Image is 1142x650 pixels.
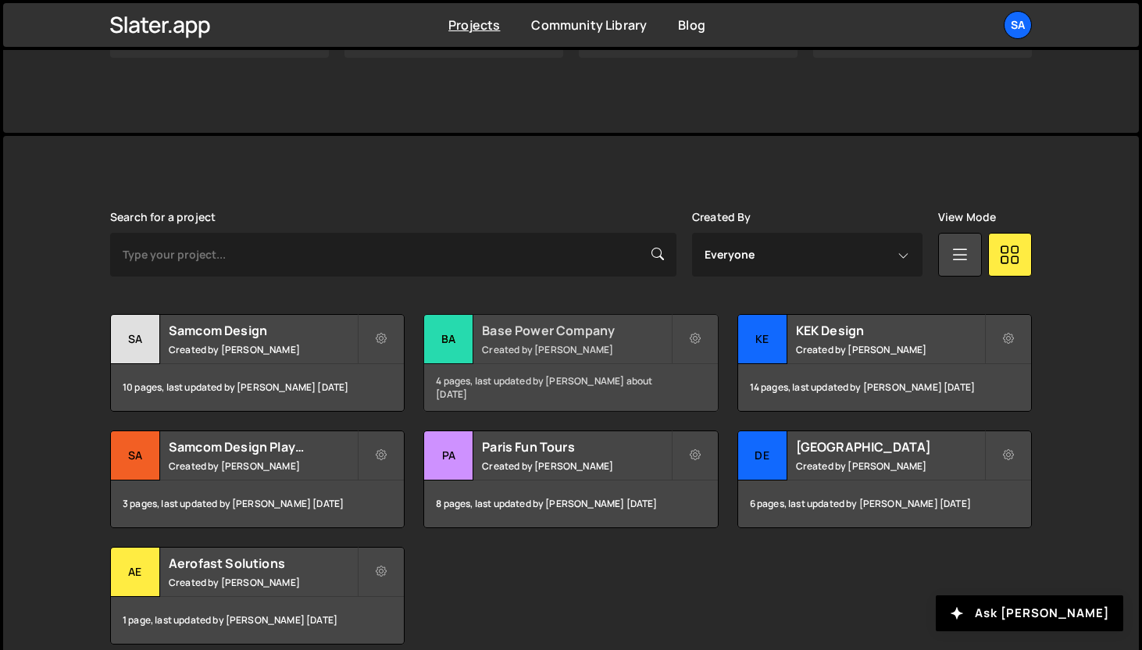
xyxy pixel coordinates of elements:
[110,430,405,528] a: Sa Samcom Design Playground Created by [PERSON_NAME] 3 pages, last updated by [PERSON_NAME] [DATE]
[111,548,160,597] div: Ae
[110,314,405,412] a: Sa Samcom Design Created by [PERSON_NAME] 10 pages, last updated by [PERSON_NAME] [DATE]
[110,233,676,277] input: Type your project...
[738,480,1031,527] div: 6 pages, last updated by [PERSON_NAME] [DATE]
[796,322,984,339] h2: KEK Design
[796,343,984,356] small: Created by [PERSON_NAME]
[678,16,705,34] a: Blog
[482,343,670,356] small: Created by [PERSON_NAME]
[169,576,357,589] small: Created by [PERSON_NAME]
[738,364,1031,411] div: 14 pages, last updated by [PERSON_NAME] [DATE]
[936,595,1123,631] button: Ask [PERSON_NAME]
[424,315,473,364] div: Ba
[938,211,996,223] label: View Mode
[482,322,670,339] h2: Base Power Company
[796,438,984,455] h2: [GEOGRAPHIC_DATA]
[424,364,717,411] div: 4 pages, last updated by [PERSON_NAME] about [DATE]
[169,459,357,473] small: Created by [PERSON_NAME]
[111,597,404,644] div: 1 page, last updated by [PERSON_NAME] [DATE]
[692,211,751,223] label: Created By
[110,211,216,223] label: Search for a project
[110,547,405,645] a: Ae Aerofast Solutions Created by [PERSON_NAME] 1 page, last updated by [PERSON_NAME] [DATE]
[111,364,404,411] div: 10 pages, last updated by [PERSON_NAME] [DATE]
[1004,11,1032,39] a: SA
[169,555,357,572] h2: Aerofast Solutions
[482,438,670,455] h2: Paris Fun Tours
[169,322,357,339] h2: Samcom Design
[424,480,717,527] div: 8 pages, last updated by [PERSON_NAME] [DATE]
[423,430,718,528] a: Pa Paris Fun Tours Created by [PERSON_NAME] 8 pages, last updated by [PERSON_NAME] [DATE]
[111,480,404,527] div: 3 pages, last updated by [PERSON_NAME] [DATE]
[111,431,160,480] div: Sa
[424,431,473,480] div: Pa
[737,314,1032,412] a: KE KEK Design Created by [PERSON_NAME] 14 pages, last updated by [PERSON_NAME] [DATE]
[738,315,787,364] div: KE
[482,459,670,473] small: Created by [PERSON_NAME]
[169,438,357,455] h2: Samcom Design Playground
[531,16,647,34] a: Community Library
[169,343,357,356] small: Created by [PERSON_NAME]
[737,430,1032,528] a: De [GEOGRAPHIC_DATA] Created by [PERSON_NAME] 6 pages, last updated by [PERSON_NAME] [DATE]
[796,459,984,473] small: Created by [PERSON_NAME]
[738,431,787,480] div: De
[111,315,160,364] div: Sa
[448,16,500,34] a: Projects
[423,314,718,412] a: Ba Base Power Company Created by [PERSON_NAME] 4 pages, last updated by [PERSON_NAME] about [DATE]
